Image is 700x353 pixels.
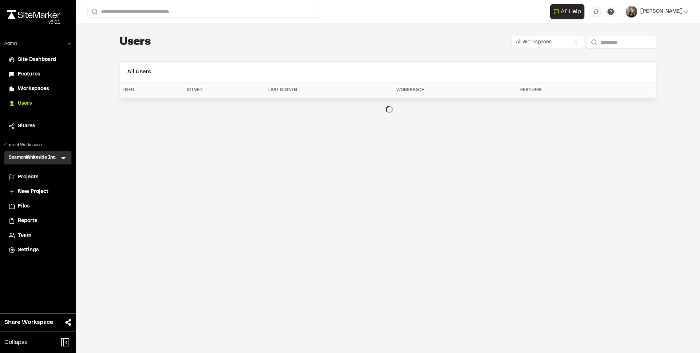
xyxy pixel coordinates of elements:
[4,318,53,327] span: Share Workspace
[4,142,71,148] p: Current Workspace
[9,70,67,78] a: Features
[9,154,57,162] h3: SeamonWhiteside Inc.
[18,188,48,196] span: New Project
[9,232,67,240] a: Team
[127,67,649,76] h2: All Users
[587,36,600,49] button: Search
[18,173,38,181] span: Projects
[640,8,682,16] span: [PERSON_NAME]
[87,6,101,18] button: Search
[626,6,637,18] img: User
[18,202,30,210] span: Files
[120,35,151,50] h1: Users
[550,4,584,19] button: Open AI Assistant
[4,40,17,47] p: Admin
[9,56,67,64] a: Site Dashboard
[18,56,56,64] span: Site Dashboard
[18,85,49,93] span: Workspaces
[9,202,67,210] a: Files
[9,173,67,181] a: Projects
[9,85,67,93] a: Workspaces
[9,122,67,130] a: Shares
[268,87,390,93] div: Last Signin
[186,87,262,93] div: Joined
[9,100,67,108] a: Users
[18,246,39,254] span: Settings
[520,87,615,93] div: Features
[123,87,180,93] div: Info
[18,232,31,240] span: Team
[9,217,67,225] a: Reports
[9,188,67,196] a: New Project
[18,217,37,225] span: Reports
[561,7,581,16] span: AI Help
[18,100,32,108] span: Users
[4,338,28,347] span: Collapse
[18,70,40,78] span: Features
[550,4,587,19] div: Open AI Assistant
[626,6,688,18] button: [PERSON_NAME]
[396,87,514,93] div: Workspace
[9,246,67,254] a: Settings
[7,19,60,26] div: Oh geez...please don't...
[7,10,60,19] img: rebrand.png
[18,122,35,130] span: Shares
